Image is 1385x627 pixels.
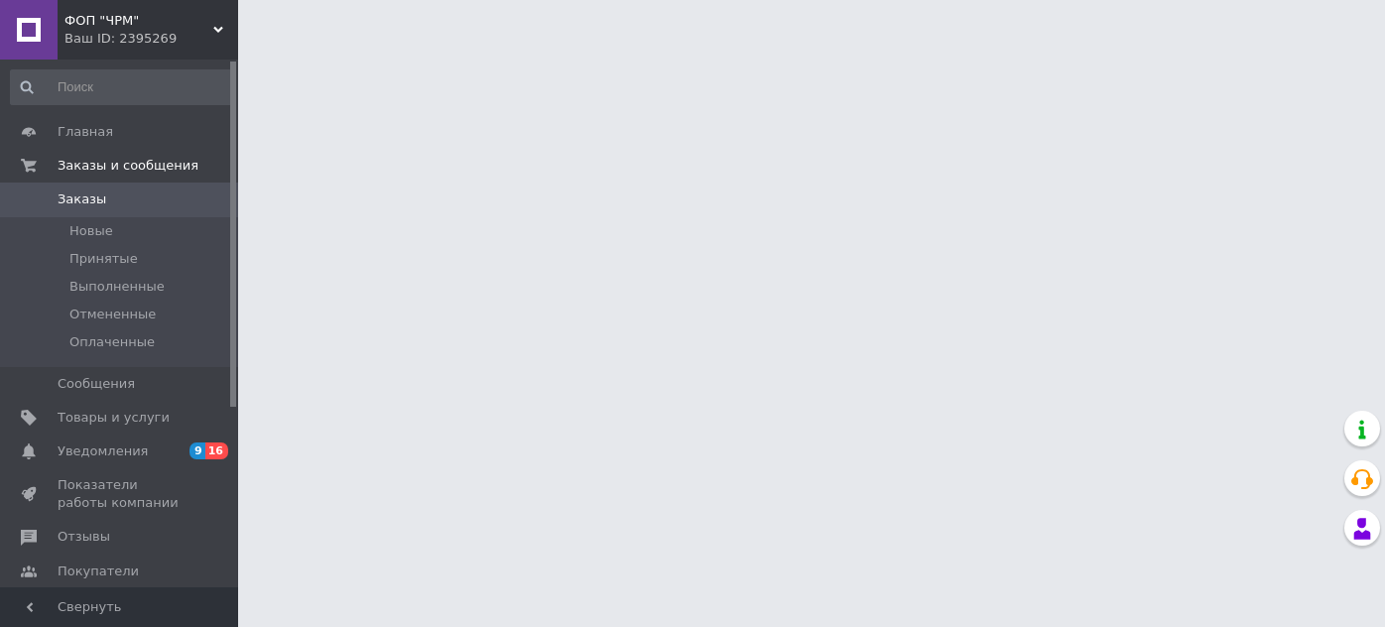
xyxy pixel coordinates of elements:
span: 9 [189,442,205,459]
span: Новые [69,222,113,240]
span: 16 [205,442,228,459]
span: Товары и услуги [58,409,170,427]
span: Главная [58,123,113,141]
div: Ваш ID: 2395269 [64,30,238,48]
span: ФОП "ЧРМ" [64,12,213,30]
span: Принятые [69,250,138,268]
span: Заказы и сообщения [58,157,198,175]
span: Заказы [58,190,106,208]
span: Отмененные [69,306,156,323]
span: Уведомления [58,442,148,460]
span: Показатели работы компании [58,476,184,512]
span: Покупатели [58,563,139,580]
span: Сообщения [58,375,135,393]
span: Выполненные [69,278,165,296]
span: Оплаченные [69,333,155,351]
span: Отзывы [58,528,110,546]
input: Поиск [10,69,234,105]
